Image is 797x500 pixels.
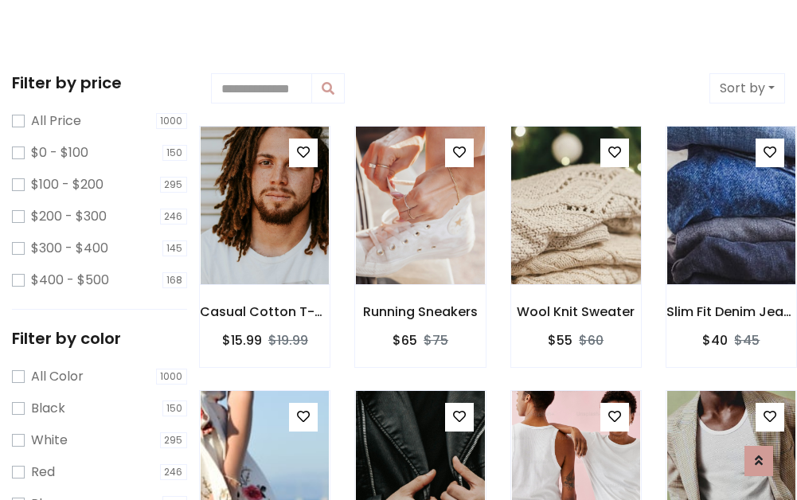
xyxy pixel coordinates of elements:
[162,145,188,161] span: 150
[200,304,330,319] h6: Casual Cotton T-Shirt
[268,331,308,350] del: $19.99
[156,369,188,385] span: 1000
[160,432,188,448] span: 295
[31,463,55,482] label: Red
[31,367,84,386] label: All Color
[31,239,108,258] label: $300 - $400
[709,73,785,104] button: Sort by
[31,143,88,162] label: $0 - $100
[355,304,485,319] h6: Running Sneakers
[734,331,760,350] del: $45
[222,333,262,348] h6: $15.99
[31,271,109,290] label: $400 - $500
[31,111,81,131] label: All Price
[31,175,104,194] label: $100 - $200
[12,329,187,348] h5: Filter by color
[702,333,728,348] h6: $40
[160,464,188,480] span: 246
[393,333,417,348] h6: $65
[162,272,188,288] span: 168
[160,209,188,225] span: 246
[548,333,572,348] h6: $55
[162,240,188,256] span: 145
[162,400,188,416] span: 150
[666,304,796,319] h6: Slim Fit Denim Jeans
[160,177,188,193] span: 295
[31,399,65,418] label: Black
[31,431,68,450] label: White
[31,207,107,226] label: $200 - $300
[156,113,188,129] span: 1000
[511,304,641,319] h6: Wool Knit Sweater
[12,73,187,92] h5: Filter by price
[579,331,604,350] del: $60
[424,331,448,350] del: $75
